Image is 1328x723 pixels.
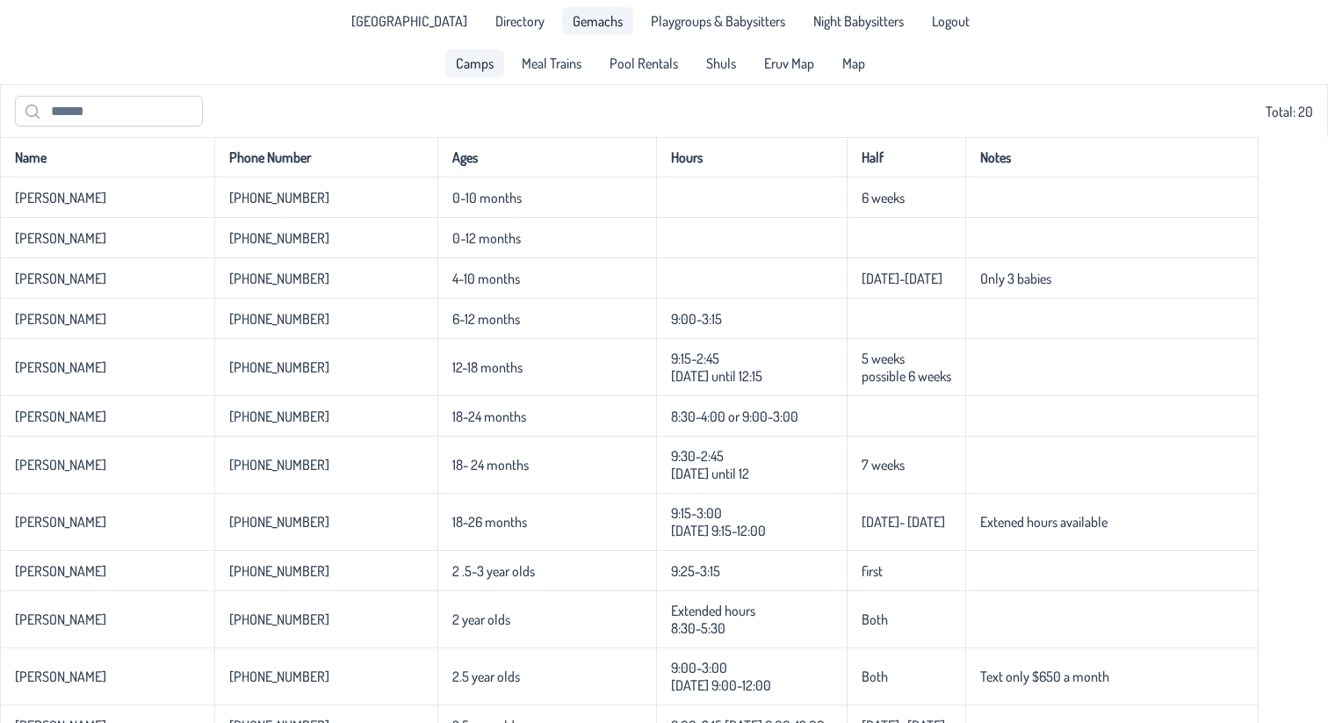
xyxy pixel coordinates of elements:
p-celleditor: 2 year olds [452,611,510,628]
a: Directory [485,7,555,35]
p-celleditor: 7 weeks [862,456,905,474]
p-celleditor: [PHONE_NUMBER] [229,229,329,247]
a: Eruv Map [754,49,825,77]
p-celleditor: 6 weeks [862,189,905,206]
p-celleditor: [PHONE_NUMBER] [229,611,329,628]
li: Pine Lake Park [341,7,478,35]
p-celleditor: [DATE]- [DATE] [862,513,945,531]
p-celleditor: 9:25-3:15 [671,562,720,580]
p-celleditor: [PHONE_NUMBER] [229,310,329,328]
span: Night Babysitters [813,14,904,28]
span: Directory [495,14,545,28]
p-celleditor: [PERSON_NAME] [15,611,106,628]
span: Shuls [706,56,736,70]
p-celleditor: 2 .5-3 year olds [452,562,535,580]
p-celleditor: 18-24 months [452,408,526,425]
span: Meal Trains [522,56,581,70]
span: Map [842,56,865,70]
span: Camps [456,56,494,70]
a: Night Babysitters [803,7,914,35]
span: Pool Rentals [610,56,678,70]
p-celleditor: [PHONE_NUMBER] [229,408,329,425]
p-celleditor: [PERSON_NAME] [15,189,106,206]
th: Half [847,137,965,177]
a: [GEOGRAPHIC_DATA] [341,7,478,35]
p-celleditor: [PHONE_NUMBER] [229,189,329,206]
p-celleditor: Both [862,611,888,628]
a: Pool Rentals [599,49,689,77]
p-celleditor: [PERSON_NAME] [15,270,106,287]
p-celleditor: 9:30-2:45 [DATE] until 12 [671,447,749,482]
p-celleditor: 9:00-3:15 [671,310,722,328]
p-celleditor: 9:15-2:45 [DATE] until 12:15 [671,350,762,385]
p-celleditor: [PERSON_NAME] [15,513,106,531]
p-celleditor: [PHONE_NUMBER] [229,668,329,685]
li: Logout [921,7,980,35]
th: Notes [965,137,1259,177]
p-celleditor: 0-10 months [452,189,522,206]
p-celleditor: [PHONE_NUMBER] [229,358,329,376]
p-celleditor: Only 3 babies [980,270,1051,287]
th: Ages [437,137,656,177]
p-celleditor: Both [862,668,888,685]
p-celleditor: 6-12 months [452,310,520,328]
a: Meal Trains [511,49,592,77]
span: Eruv Map [764,56,814,70]
p-celleditor: 18-26 months [452,513,527,531]
p-celleditor: 12-18 months [452,358,523,376]
p-celleditor: 9:15-3:00 [DATE] 9:15-12:00 [671,504,766,539]
div: Total: 20 [15,96,1313,127]
p-celleditor: 4-10 months [452,270,520,287]
p-celleditor: [PHONE_NUMBER] [229,456,329,474]
p-celleditor: 0-12 months [452,229,521,247]
p-celleditor: [PERSON_NAME] [15,456,106,474]
p-celleditor: Extended hours 8:30-5:30 [671,602,755,637]
p-celleditor: [PHONE_NUMBER] [229,513,329,531]
p-celleditor: [PERSON_NAME] [15,229,106,247]
p-celleditor: 8:30-4:00 or 9:00-3:00 [671,408,798,425]
a: Camps [445,49,504,77]
span: Logout [932,14,970,28]
p-celleditor: 2.5 year olds [452,668,520,685]
th: Phone Number [214,137,437,177]
p-celleditor: 5 weeks possible 6 weeks [862,350,951,385]
p-celleditor: [PHONE_NUMBER] [229,562,329,580]
a: Shuls [696,49,747,77]
a: Gemachs [562,7,633,35]
p-celleditor: Extened hours available [980,513,1108,531]
p-celleditor: [PERSON_NAME] [15,408,106,425]
p-celleditor: 18- 24 months [452,456,529,474]
p-celleditor: [PERSON_NAME] [15,562,106,580]
p-celleditor: Text only $650 a month [980,668,1109,685]
p-celleditor: [PERSON_NAME] [15,310,106,328]
span: [GEOGRAPHIC_DATA] [351,14,467,28]
a: Map [832,49,876,77]
span: Gemachs [573,14,623,28]
p-celleditor: [DATE]-[DATE] [862,270,942,287]
a: Playgroups & Babysitters [640,7,796,35]
p-celleditor: first [862,562,883,580]
span: Playgroups & Babysitters [651,14,785,28]
p-celleditor: 9:00-3:00 [DATE] 9:00-12:00 [671,659,771,694]
p-celleditor: [PHONE_NUMBER] [229,270,329,287]
p-celleditor: [PERSON_NAME] [15,668,106,685]
p-celleditor: [PERSON_NAME] [15,358,106,376]
th: Hours [656,137,847,177]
